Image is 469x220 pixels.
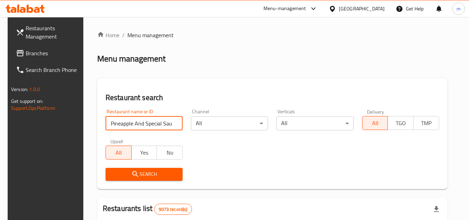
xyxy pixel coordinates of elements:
span: TMP [416,118,436,128]
a: Restaurants Management [10,20,86,45]
span: Yes [134,148,154,158]
button: All [362,116,388,130]
a: Support.OpsPlatform [11,104,55,113]
span: TGO [391,118,411,128]
a: Search Branch Phone [10,62,86,78]
nav: breadcrumb [97,31,447,39]
span: All [365,118,385,128]
input: Search for restaurant name or ID.. [106,116,183,130]
button: Search [106,168,183,181]
button: No [157,146,183,160]
div: All [191,116,268,130]
span: Get support on: [11,97,43,106]
button: TGO [387,116,413,130]
span: Restaurants Management [26,24,81,41]
span: m [457,5,461,13]
span: Branches [26,49,81,57]
a: Home [97,31,119,39]
h2: Restaurant search [106,92,439,103]
span: 1.0.0 [29,85,40,94]
div: Export file [428,201,445,218]
h2: Restaurants list [103,203,192,215]
span: Menu management [127,31,174,39]
span: Version: [11,85,28,94]
span: 9073 record(s) [154,206,191,213]
div: All [276,116,353,130]
div: Total records count [154,204,192,215]
span: Search Branch Phone [26,66,81,74]
div: Menu-management [263,5,306,13]
a: Branches [10,45,86,62]
button: All [106,146,132,160]
h2: Menu management [97,53,166,64]
button: Yes [131,146,157,160]
button: TMP [413,116,439,130]
span: Search [111,170,177,179]
span: No [160,148,180,158]
label: Delivery [367,109,384,114]
div: [GEOGRAPHIC_DATA] [339,5,385,13]
li: / [122,31,125,39]
label: Upsell [110,139,123,144]
span: All [109,148,129,158]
